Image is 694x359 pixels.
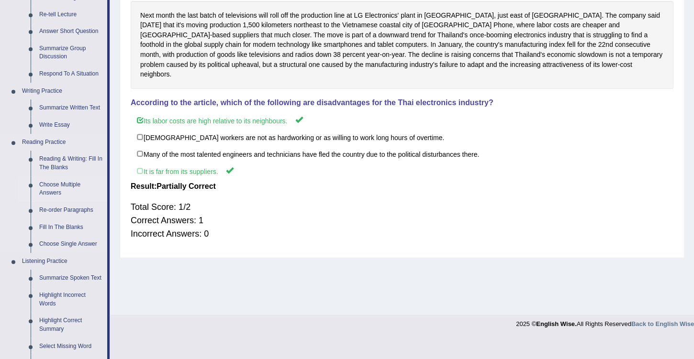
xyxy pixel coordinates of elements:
[35,40,107,65] a: Summarize Group Discussion
[35,99,107,117] a: Summarize Written Text
[18,253,107,270] a: Listening Practice
[35,338,107,355] a: Select Missing Word
[35,176,107,202] a: Choose Multiple Answers
[35,151,107,176] a: Reading & Writing: Fill In The Blanks
[131,129,673,146] label: [DEMOGRAPHIC_DATA] workers are not as hardworking or as willing to work long hours of overtime.
[131,182,673,191] h4: Result:
[18,83,107,100] a: Writing Practice
[631,320,694,327] a: Back to English Wise
[35,219,107,236] a: Fill In The Blanks
[35,236,107,253] a: Choose Single Answer
[131,196,673,245] div: Total Score: 1/2 Correct Answers: 1 Incorrect Answers: 0
[35,23,107,40] a: Answer Short Question
[35,6,107,23] a: Re-tell Lecture
[536,320,576,327] strong: English Wise.
[18,134,107,151] a: Reading Practice
[35,312,107,337] a: Highlight Correct Summary
[35,287,107,312] a: Highlight Incorrect Words
[35,117,107,134] a: Write Essay
[131,162,673,180] label: It is far from its suppliers.
[35,65,107,83] a: Respond To A Situation
[131,98,673,107] h4: According to the article, which of the following are disadvantages for the Thai electronics indus...
[131,145,673,163] label: Many of the most talented engineers and technicians have fled the country due to the political di...
[35,270,107,287] a: Summarize Spoken Text
[516,315,694,328] div: 2025 © All Rights Reserved
[131,1,673,89] div: Next month the last batch of televisions will roll off the production line at LG Electronics' pla...
[35,202,107,219] a: Re-order Paragraphs
[131,111,673,129] label: Its labor costs are high relative to its neighbours.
